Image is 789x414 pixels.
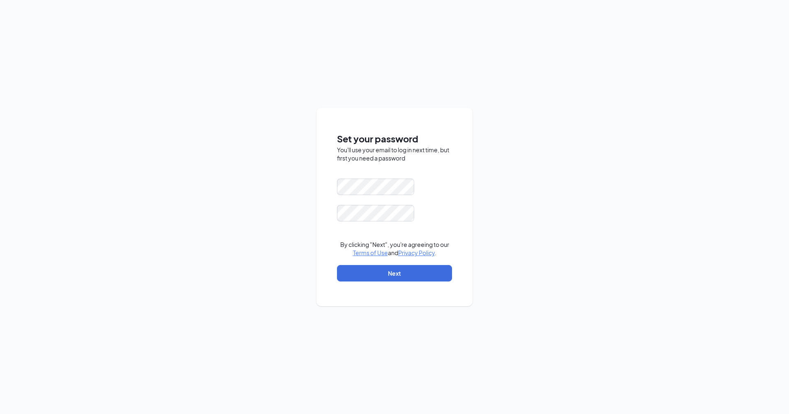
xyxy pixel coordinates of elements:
[337,132,452,146] span: Set your password
[337,265,452,281] button: Next
[337,146,452,162] div: You'll use your email to log in next time, but first you need a password
[398,249,435,256] a: Privacy Policy
[337,240,452,257] div: By clicking "Next", you're agreeing to our and .
[353,249,388,256] a: Terms of Use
